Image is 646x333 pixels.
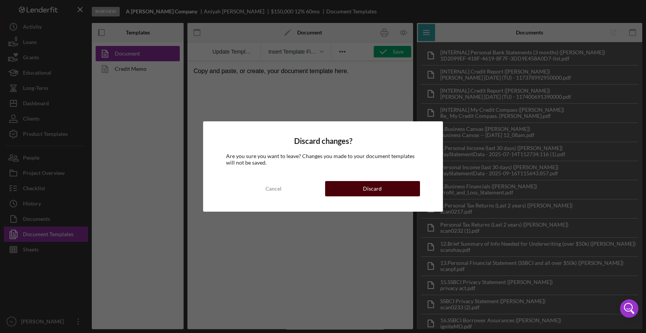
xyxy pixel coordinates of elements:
body: Rich Text Area. Press ALT-0 for help. [6,6,220,15]
button: Discard [325,181,420,196]
div: Discard [363,181,382,196]
button: Cancel [226,181,321,196]
h4: Discard changes? [226,137,420,145]
div: Open Intercom Messenger [620,299,638,318]
p: Copy and paste, or create, your document template here. [6,6,220,15]
span: Are you sure you want to leave? Changes you made to your document templates will not be saved. [226,153,415,165]
div: Cancel [265,181,282,196]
